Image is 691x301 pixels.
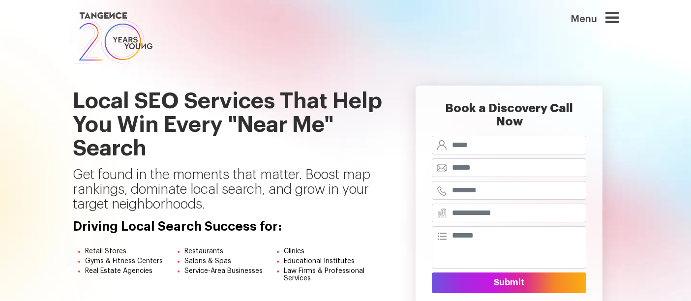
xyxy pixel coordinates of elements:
[73,10,153,66] img: logo SVG
[432,102,586,136] h2: Book a Discovery Call Now
[184,258,231,265] span: Salons & Spas
[85,268,152,274] span: Real Estate Agencies
[284,268,364,282] span: Law Firms & Professional Services
[432,272,586,293] button: Submit
[284,248,304,255] span: Clinics
[73,168,385,220] p: Get found in the moments that matter. Boost map rankings, dominate local search, and grow in your...
[85,248,126,255] span: Retail Stores
[284,258,355,265] span: Educational Institutes
[184,248,223,255] span: Restaurants
[73,220,385,234] h4: Driving Local Search Success for:
[184,268,263,274] span: Service-Area Businesses
[85,258,163,265] span: Gyms & Fitness Centers
[73,66,385,168] h1: Local SEO Services That Help You Win Every "Near Me" Search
